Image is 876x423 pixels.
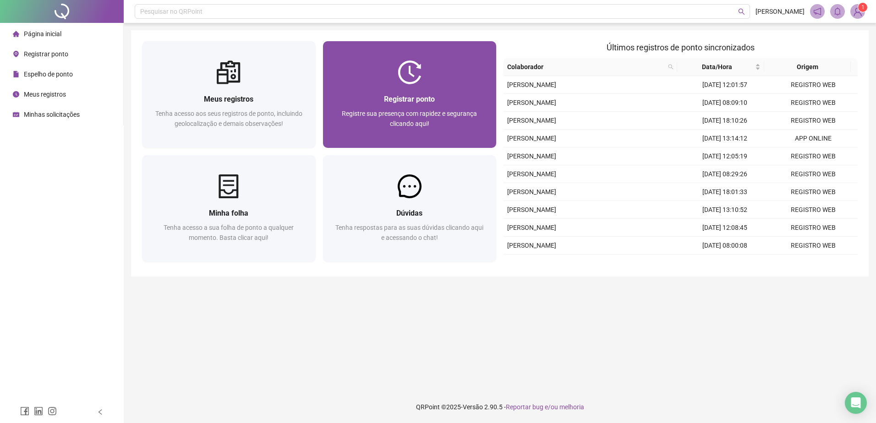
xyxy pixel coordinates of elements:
a: Registrar pontoRegistre sua presença com rapidez e segurança clicando aqui! [323,41,497,148]
span: [PERSON_NAME] [507,135,556,142]
span: [PERSON_NAME] [507,188,556,195]
span: home [13,31,19,37]
span: Data/Hora [681,62,753,72]
span: 1 [861,4,865,11]
span: [PERSON_NAME] [507,152,556,160]
td: [DATE] 12:01:57 [681,76,769,94]
span: Colaborador [507,62,664,72]
td: [DATE] 12:05:19 [681,147,769,165]
span: Versão [463,403,483,411]
span: [PERSON_NAME] [756,6,805,16]
span: search [738,8,745,15]
span: linkedin [34,407,43,416]
span: Reportar bug e/ou melhoria [506,403,584,411]
th: Origem [764,58,851,76]
span: [PERSON_NAME] [507,206,556,213]
span: environment [13,51,19,57]
td: [DATE] 13:10:52 [681,201,769,219]
td: [DATE] 18:10:26 [681,112,769,130]
span: Minhas solicitações [24,111,80,118]
span: Minha folha [209,209,248,217]
span: Dúvidas [396,209,422,217]
span: schedule [13,111,19,118]
td: REGISTRO WEB [769,147,858,165]
span: search [668,64,673,70]
span: Registrar ponto [384,95,435,103]
span: [PERSON_NAME] [507,224,556,231]
span: Tenha acesso a sua folha de ponto a qualquer momento. Basta clicar aqui! [164,224,294,241]
span: Últimos registros de ponto sincronizados [607,43,755,52]
span: notification [813,7,821,16]
span: Espelho de ponto [24,70,73,78]
td: REGISTRO WEB [769,183,858,201]
img: 90829 [851,5,865,18]
td: [DATE] 13:14:12 [681,130,769,147]
span: Meus registros [204,95,253,103]
td: REGISTRO WEB [769,255,858,272]
span: bell [833,7,842,16]
td: REGISTRO WEB [769,165,858,183]
a: DúvidasTenha respostas para as suas dúvidas clicando aqui e acessando o chat! [323,155,497,262]
span: [PERSON_NAME] [507,170,556,178]
td: [DATE] 08:29:26 [681,165,769,183]
td: REGISTRO WEB [769,201,858,219]
td: [DATE] 18:17:18 [681,255,769,272]
span: left [97,409,104,415]
td: [DATE] 12:08:45 [681,219,769,237]
footer: QRPoint © 2025 - 2.90.5 - [124,391,876,423]
span: [PERSON_NAME] [507,117,556,124]
span: [PERSON_NAME] [507,81,556,88]
a: Minha folhaTenha acesso a sua folha de ponto a qualquer momento. Basta clicar aqui! [142,155,316,262]
span: Meus registros [24,91,66,98]
span: Registre sua presença com rapidez e segurança clicando aqui! [342,110,477,127]
span: Tenha acesso aos seus registros de ponto, incluindo geolocalização e demais observações! [155,110,302,127]
th: Data/Hora [677,58,764,76]
span: Página inicial [24,30,61,38]
span: [PERSON_NAME] [507,242,556,249]
td: REGISTRO WEB [769,237,858,255]
td: [DATE] 18:01:33 [681,183,769,201]
span: Registrar ponto [24,50,68,58]
a: Meus registrosTenha acesso aos seus registros de ponto, incluindo geolocalização e demais observa... [142,41,316,148]
sup: Atualize o seu contato no menu Meus Dados [858,3,867,12]
span: file [13,71,19,77]
div: Open Intercom Messenger [845,392,867,414]
td: REGISTRO WEB [769,94,858,112]
span: instagram [48,407,57,416]
span: [PERSON_NAME] [507,99,556,106]
td: [DATE] 08:09:10 [681,94,769,112]
td: REGISTRO WEB [769,112,858,130]
td: REGISTRO WEB [769,76,858,94]
td: APP ONLINE [769,130,858,147]
span: Tenha respostas para as suas dúvidas clicando aqui e acessando o chat! [335,224,483,241]
td: [DATE] 08:00:08 [681,237,769,255]
span: facebook [20,407,29,416]
span: clock-circle [13,91,19,98]
td: REGISTRO WEB [769,219,858,237]
span: search [666,60,675,74]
